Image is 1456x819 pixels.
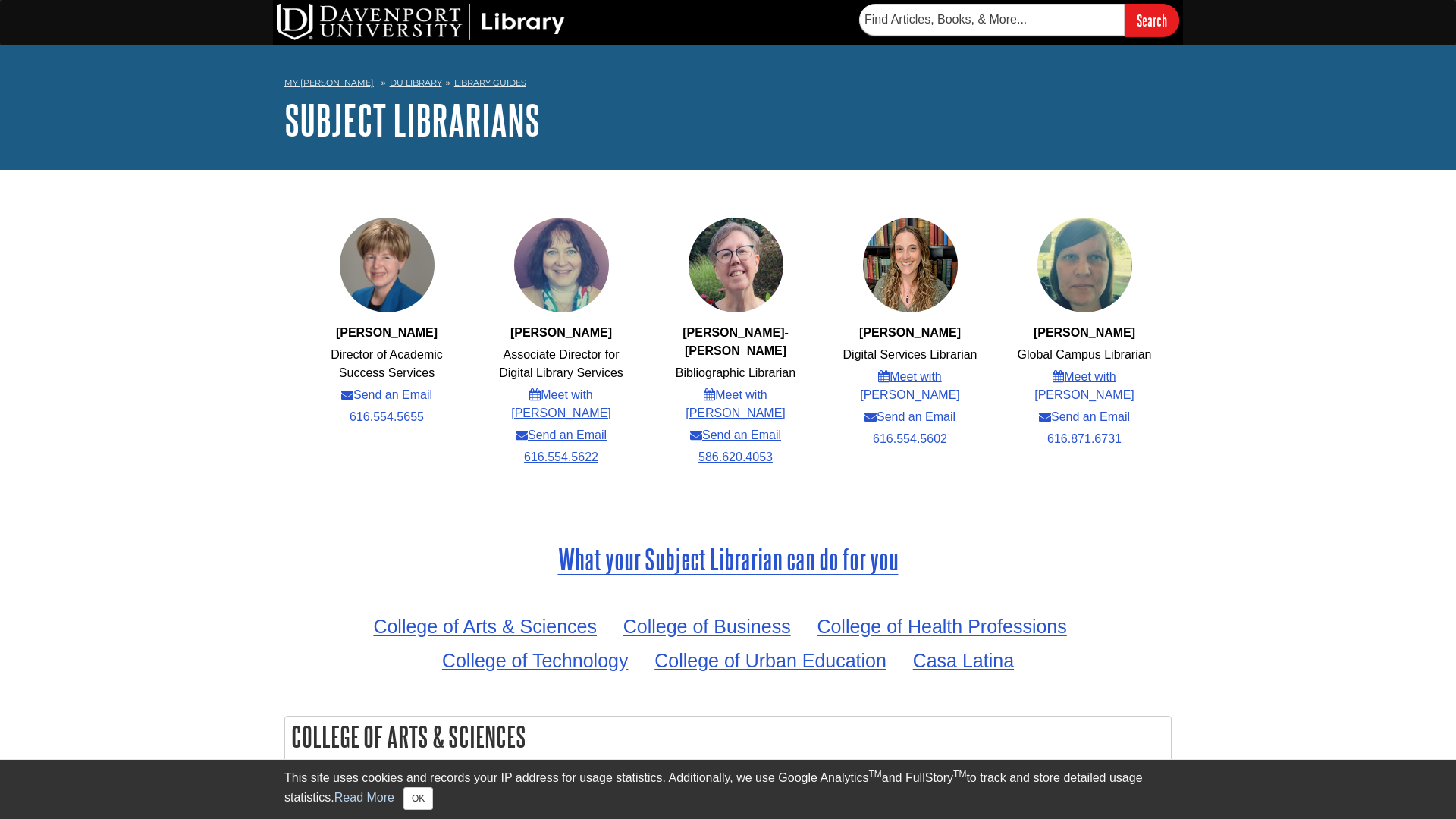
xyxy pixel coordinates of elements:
[676,364,795,382] li: Bibliographic Librarian
[516,426,607,444] a: Send an Email
[864,408,955,426] a: Send an Email
[817,616,1066,637] a: College of Health Professions
[868,769,881,780] sup: TM
[859,326,961,339] strong: [PERSON_NAME]
[277,4,565,40] img: DU Library
[285,717,1171,757] h2: College of Arts & Sciences
[690,426,781,444] a: Send an Email
[510,326,612,339] strong: [PERSON_NAME]
[284,769,1172,810] div: This site uses cookies and records your IP address for usage statistics. Additionally, we use Goo...
[454,77,526,88] a: Library Guides
[284,96,540,143] a: Subject Librarians
[350,408,424,426] a: 616.554.5655
[317,346,457,382] li: Director of Academic Success Services
[859,4,1179,36] form: Searches DU Library's articles, books, and more
[336,326,438,339] strong: [PERSON_NAME]
[491,386,632,422] a: Meet with [PERSON_NAME]
[913,650,1014,671] a: Casa Latina
[524,448,598,466] a: 616.554.5622
[1047,430,1122,448] a: 616.871.6731
[442,650,629,671] a: College of Technology
[390,77,442,88] a: DU Library
[1125,4,1179,36] input: Search
[698,448,773,466] a: 586.620.4053
[403,787,433,810] button: Close
[843,346,977,364] li: Digital Services Librarian
[341,386,432,404] a: Send an Email
[1034,326,1135,339] strong: [PERSON_NAME]
[654,650,886,671] a: College of Urban Education
[666,386,806,422] a: Meet with [PERSON_NAME]
[953,769,966,780] sup: TM
[284,73,1172,97] nav: breadcrumb
[840,368,981,404] a: Meet with [PERSON_NAME]
[859,4,1125,36] input: Find Articles, Books, & More...
[682,326,789,357] strong: [PERSON_NAME]-[PERSON_NAME]
[558,563,899,576] a: What your Subject Librarian can do for you
[558,544,899,575] span: What your Subject Librarian can do for you
[1018,346,1152,364] li: Global Campus Librarian
[284,77,374,89] a: My [PERSON_NAME]
[334,791,394,804] a: Read More
[873,430,947,448] a: 616.554.5602
[491,346,632,382] li: Associate Director for Digital Library Services
[623,616,791,637] a: College of Business
[373,616,597,637] a: College of Arts & Sciences
[1039,408,1130,426] a: Send an Email
[1015,368,1155,404] a: Meet with [PERSON_NAME]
